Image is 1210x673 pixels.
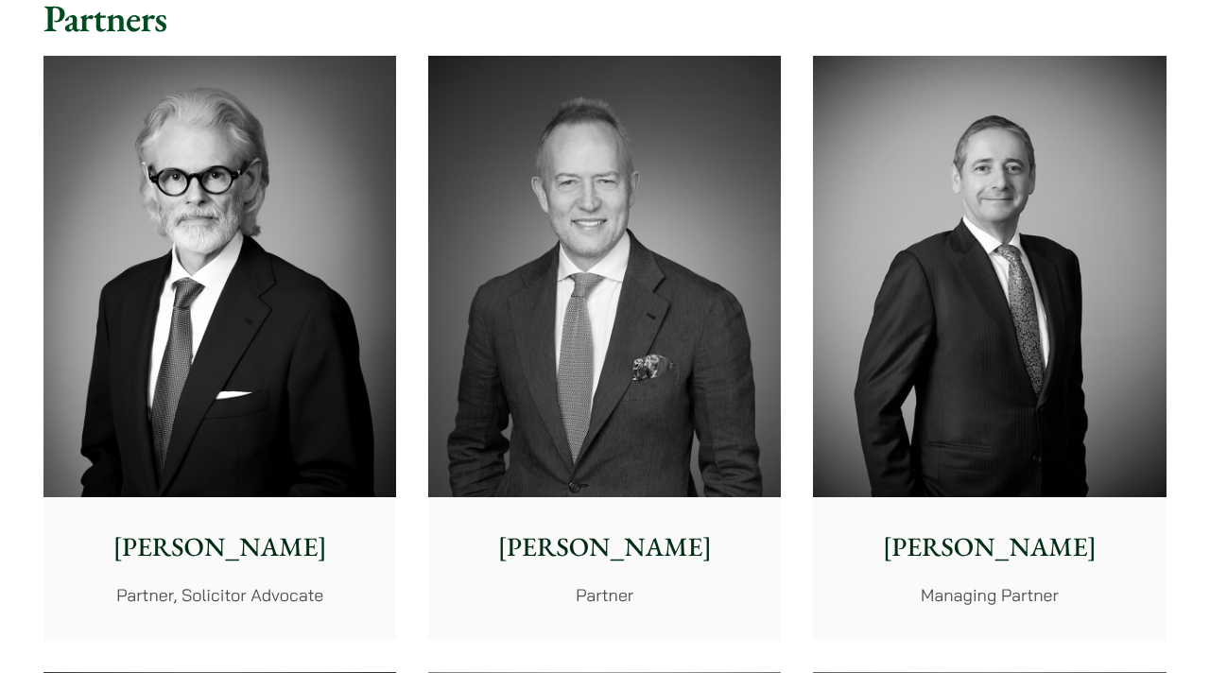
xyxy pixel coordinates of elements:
p: Partner [443,582,766,608]
a: [PERSON_NAME] Managing Partner [813,56,1166,640]
p: [PERSON_NAME] [443,527,766,567]
p: [PERSON_NAME] [59,527,381,567]
a: [PERSON_NAME] Partner, Solicitor Advocate [43,56,396,640]
p: Partner, Solicitor Advocate [59,582,381,608]
a: [PERSON_NAME] Partner [428,56,781,640]
p: Managing Partner [828,582,1150,608]
p: [PERSON_NAME] [828,527,1150,567]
